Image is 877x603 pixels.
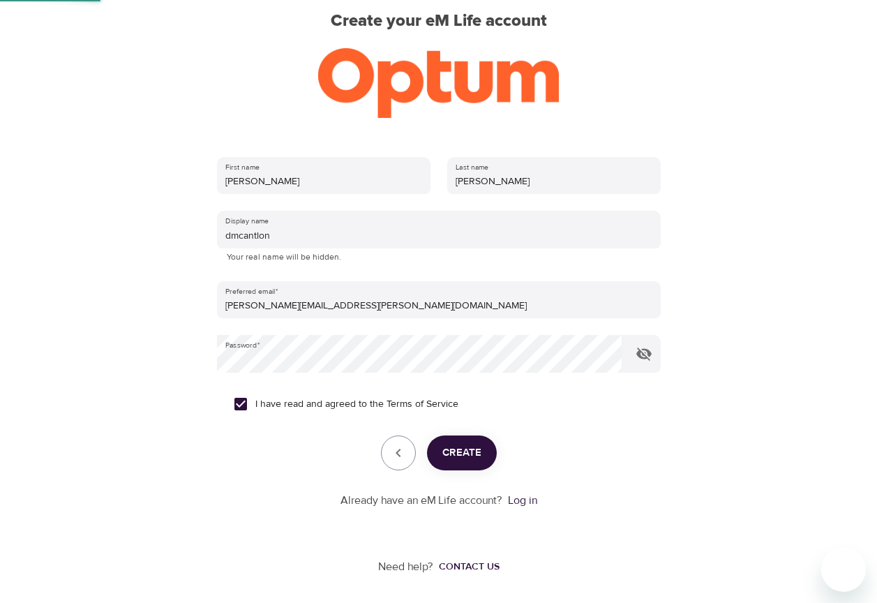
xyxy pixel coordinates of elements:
[387,397,458,412] a: Terms of Service
[821,547,866,592] iframe: Button to launch messaging window
[227,251,651,265] p: Your real name will be hidden.
[442,444,481,462] span: Create
[433,560,500,574] a: Contact us
[318,48,559,118] img: Optum-logo-ora-RGB.png
[340,493,502,509] p: Already have an eM Life account?
[195,11,683,31] h2: Create your eM Life account
[508,493,537,507] a: Log in
[378,559,433,575] p: Need help?
[427,435,497,470] button: Create
[439,560,500,574] div: Contact us
[255,397,458,412] span: I have read and agreed to the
